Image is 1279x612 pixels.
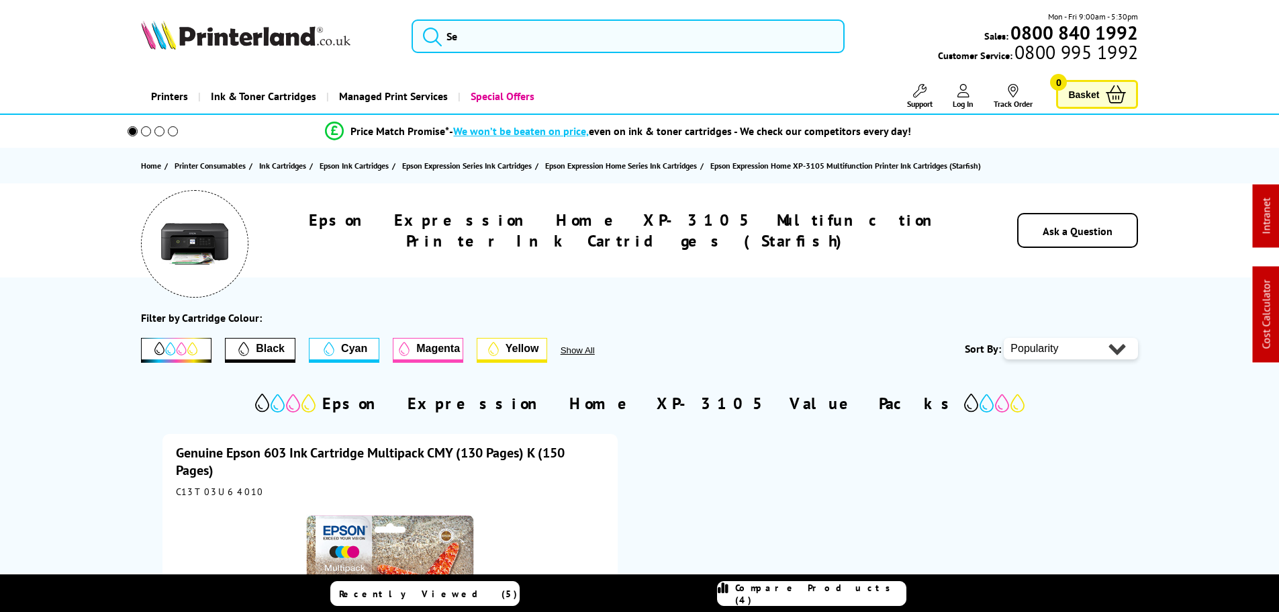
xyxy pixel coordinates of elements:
[953,99,974,109] span: Log In
[141,159,164,173] a: Home
[141,79,198,114] a: Printers
[1012,46,1138,58] span: 0800 995 1992
[175,159,249,173] a: Printer Consumables
[320,159,392,173] a: Epson Ink Cartridges
[561,345,631,355] button: Show All
[259,159,306,173] span: Ink Cartridges
[175,159,246,173] span: Printer Consumables
[545,159,700,173] a: Epson Expression Home Series Ink Cartridges
[1050,74,1067,91] span: 0
[161,210,228,277] img: Epson Expression Home XP-3105 Multifunction Printer Ink Cartridges
[1260,280,1273,349] a: Cost Calculator
[176,444,565,479] a: Genuine Epson 603 Ink Cartridge Multipack CMY (130 Pages) K (150 Pages)
[984,30,1008,42] span: Sales:
[449,124,911,138] div: - even on ink & toner cartridges - We check our competitors every day!
[907,84,933,109] a: Support
[710,161,981,171] span: Epson Expression Home XP-3105 Multifunction Printer Ink Cartridges (Starfish)
[1048,10,1138,23] span: Mon - Fri 9:00am - 5:30pm
[322,393,957,414] h2: Epson Expression Home XP-3105 Value Packs
[477,338,547,363] button: Yellow
[938,46,1138,62] span: Customer Service:
[453,124,589,138] span: We won’t be beaten on price,
[341,343,367,355] span: Cyan
[506,343,539,355] span: Yellow
[1008,26,1138,39] a: 0800 840 1992
[339,588,518,600] span: Recently Viewed (5)
[953,84,974,109] a: Log In
[416,343,460,355] span: Magenta
[907,99,933,109] span: Support
[211,79,316,114] span: Ink & Toner Cartridges
[350,124,449,138] span: Price Match Promise*
[141,20,395,52] a: Printerland Logo
[735,582,906,606] span: Compare Products (4)
[458,79,544,114] a: Special Offers
[412,19,845,53] input: Se
[330,581,520,606] a: Recently Viewed (5)
[994,84,1033,109] a: Track Order
[402,159,532,173] span: Epson Expression Series Ink Cartridges
[1043,224,1112,238] a: Ask a Question
[259,159,310,173] a: Ink Cartridges
[320,159,389,173] span: Epson Ink Cartridges
[393,338,463,363] button: Magenta
[717,581,906,606] a: Compare Products (4)
[402,159,535,173] a: Epson Expression Series Ink Cartridges
[225,338,295,363] button: Filter by Black
[141,311,262,324] div: Filter by Cartridge Colour:
[545,159,697,173] span: Epson Expression Home Series Ink Cartridges
[109,120,1128,143] li: modal_Promise
[1260,198,1273,234] a: Intranet
[289,210,967,251] h1: Epson Expression Home XP-3105 Multifunction Printer Ink Cartridges (Starfish)
[141,20,350,50] img: Printerland Logo
[198,79,326,114] a: Ink & Toner Cartridges
[256,343,285,355] span: Black
[326,79,458,114] a: Managed Print Services
[1056,80,1138,109] a: Basket 0
[965,342,1001,355] span: Sort By:
[176,486,604,498] div: C13T03U64010
[1010,20,1138,45] b: 0800 840 1992
[309,338,379,363] button: Cyan
[1068,85,1099,103] span: Basket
